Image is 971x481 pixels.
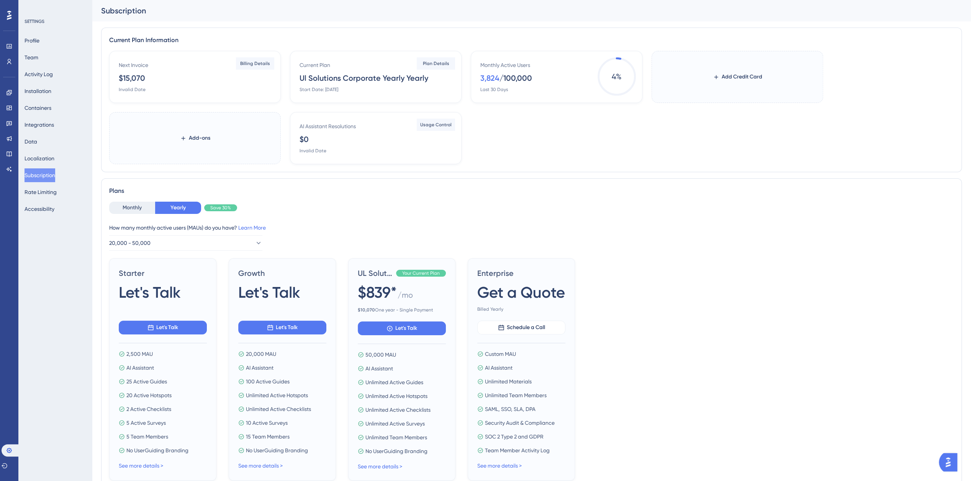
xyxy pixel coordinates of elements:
[300,60,330,70] div: Current Plan
[119,282,181,303] span: Let's Talk
[126,377,167,386] span: 25 Active Guides
[395,324,417,333] span: Let's Talk
[119,60,148,70] div: Next Invoice
[238,463,283,469] a: See more details >
[126,446,188,455] span: No UserGuiding Branding
[485,349,516,359] span: Custom MAU
[25,51,38,64] button: Team
[507,323,545,332] span: Schedule a Call
[480,60,530,70] div: Monthly Active Users
[109,238,151,248] span: 20,000 - 50,000
[119,463,163,469] a: See more details >
[126,363,154,372] span: AI Assistant
[119,268,207,279] span: Starter
[126,432,168,441] span: 5 Team Members
[246,404,311,414] span: Unlimited Active Checklists
[365,378,423,387] span: Unlimited Active Guides
[365,405,431,414] span: Unlimited Active Checklists
[300,73,428,83] div: Ul Solutions Corporate Yearly Yearly
[365,350,396,359] span: 50,000 MAU
[246,377,290,386] span: 100 Active Guides
[246,432,290,441] span: 15 Team Members
[238,321,326,334] button: Let's Talk
[109,235,262,251] button: 20,000 - 50,000
[477,463,522,469] a: See more details >
[25,135,37,148] button: Data
[246,391,308,400] span: Unlimited Active Hotspots
[101,5,943,16] div: Subscription
[485,404,535,414] span: SAML, SSO, SLA, DPA
[365,364,393,373] span: AI Assistant
[598,57,636,96] span: 4 %
[119,321,207,334] button: Let's Talk
[485,446,550,455] span: Team Member Activity Log
[238,282,300,303] span: Let's Talk
[477,321,565,334] button: Schedule a Call
[480,73,499,83] div: 3,824
[236,57,274,70] button: Billing Details
[939,451,962,474] iframe: UserGuiding AI Assistant Launcher
[300,134,309,145] div: $0
[485,377,532,386] span: Unlimited Materials
[485,391,547,400] span: Unlimited Team Members
[365,391,427,401] span: Unlimited Active Hotspots
[365,419,425,428] span: Unlimited Active Surveys
[109,202,155,214] button: Monthly
[25,18,87,24] div: SETTINGS
[210,205,231,211] span: Save 30%
[365,447,427,456] span: No UserGuiding Branding
[246,446,308,455] span: No UserGuiding Branding
[300,148,326,154] div: Invalid Date
[25,168,55,182] button: Subscription
[358,268,393,279] span: UL Solutions Corporate Yearly
[246,418,288,427] span: 10 Active Surveys
[25,34,39,47] button: Profile
[485,418,555,427] span: Security Audit & Compliance
[25,202,54,216] button: Accessibility
[701,70,775,84] button: Add Credit Card
[420,122,452,128] span: Usage Control
[156,323,178,332] span: Let's Talk
[25,67,53,81] button: Activity Log
[423,60,449,67] span: Plan Details
[238,268,326,279] span: Growth
[398,290,413,304] span: / mo
[358,282,397,303] span: $839*
[477,282,565,303] span: Get a Quote
[417,119,455,131] button: Usage Control
[126,349,153,359] span: 2,500 MAU
[189,134,210,143] span: Add-ons
[25,152,54,165] button: Localization
[300,122,356,131] div: AI Assistant Resolutions
[485,363,513,372] span: AI Assistant
[417,57,455,70] button: Plan Details
[238,225,266,231] a: Learn More
[109,186,954,196] div: Plans
[155,202,201,214] button: Yearly
[126,404,171,414] span: 2 Active Checklists
[276,323,298,332] span: Let's Talk
[485,432,544,441] span: SOC 2 Type 2 and GDPR
[119,86,146,93] div: Invalid Date
[168,131,223,145] button: Add-ons
[477,268,565,279] span: Enterprise
[365,433,427,442] span: Unlimited Team Members
[300,86,338,93] div: Start Date: [DATE]
[25,185,57,199] button: Rate Limiting
[25,101,51,115] button: Containers
[246,349,276,359] span: 20,000 MAU
[119,73,145,83] div: $15,070
[126,391,172,400] span: 20 Active Hotspots
[480,86,508,93] div: Last 30 Days
[109,36,954,45] div: Current Plan Information
[722,72,762,82] span: Add Credit Card
[126,418,166,427] span: 5 Active Surveys
[25,118,54,132] button: Integrations
[240,60,270,67] span: Billing Details
[109,223,954,232] div: How many monthly active users (MAUs) do you have?
[25,84,51,98] button: Installation
[499,73,532,83] div: / 100,000
[358,307,446,313] span: One year - Single Payment
[358,463,402,470] a: See more details >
